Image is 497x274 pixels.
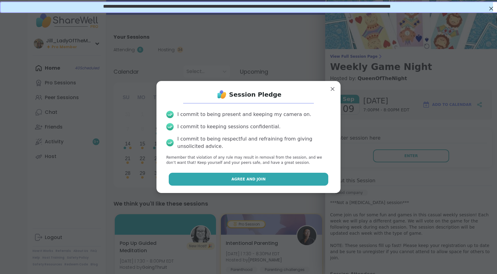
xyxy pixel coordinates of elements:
button: Agree and Join [169,173,329,186]
p: Remember that violation of any rule may result in removal from the session, and we don’t want tha... [166,155,331,165]
div: I commit to being present and keeping my camera on. [177,111,311,118]
h1: Session Pledge [229,90,282,99]
div: I commit to being respectful and refraining from giving unsolicited advice. [177,135,331,150]
div: I commit to keeping sessions confidential. [177,123,281,130]
span: Agree and Join [231,176,266,182]
img: ShareWell Logo [216,88,228,101]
